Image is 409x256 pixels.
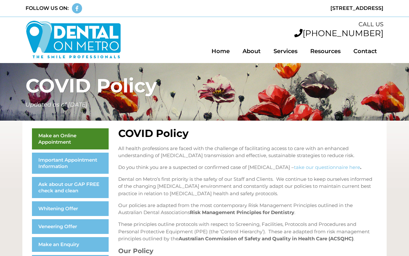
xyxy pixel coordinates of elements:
[304,44,347,59] a: Resources
[118,176,372,196] span: Dental on Metro’s first priority is the safety of our Staff and Clients. We continue to keep ours...
[118,128,377,139] h2: COVID Policy
[26,4,69,12] div: FOLLOW US ON:
[32,153,109,174] a: Important Appointment Information
[294,28,383,38] a: [PHONE_NUMBER]
[205,44,236,59] a: Home
[294,164,360,170] a: take our questionnaire here
[360,164,361,170] b: .
[118,164,294,170] span: Do you think you are a suspected or confirmed case of [MEDICAL_DATA] –
[32,177,109,198] a: Ask about our GAP FREE check and clean
[127,20,383,29] div: CALL US
[294,209,295,215] span: .
[347,44,383,59] a: Contact
[118,202,353,216] span: Our policies are adapted from the most contemporary Risk Management Principles outlined in the Au...
[127,44,383,59] nav: Menu
[32,219,109,234] a: Veneering Offer
[179,236,353,242] b: Australian Commission of Safety and Quality in Health Care (ACSQHC)
[118,221,370,242] span: These principles outline protocols with respect to Screening, Facilities, Protocols and Procedure...
[32,128,109,149] a: Make an Online Appointment
[26,76,383,95] h1: COVID Policy
[26,102,383,108] h5: Updated as of [DATE]
[236,44,267,59] a: About
[32,201,109,216] a: Whitening Offer
[32,237,109,252] a: Make an Enquiry
[267,44,304,59] a: Services
[353,236,354,242] span: .
[190,209,294,215] b: Risk Management Principles for Dentistry
[118,247,153,255] b: Our Policy
[118,145,354,159] span: All health professions are faced with the challenge of facilitating access to care with an enhanc...
[208,4,383,12] div: [STREET_ADDRESS]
